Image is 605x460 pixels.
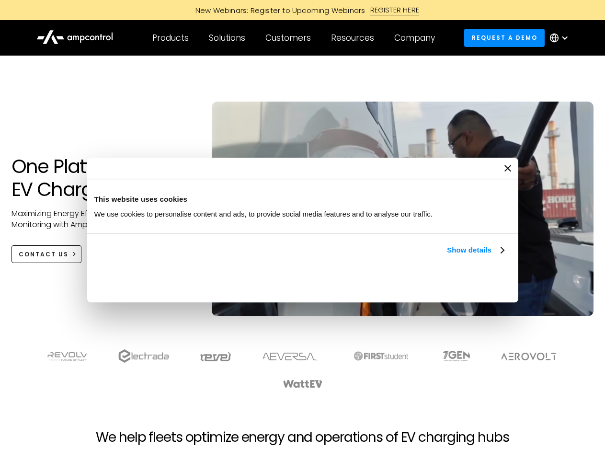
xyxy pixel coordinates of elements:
a: Request a demo [464,29,545,46]
img: Aerovolt Logo [501,353,558,360]
p: Maximizing Energy Efficiency, Uptime, and 24/7 Monitoring with Ampcontrol Solutions [11,208,193,230]
div: Products [152,33,189,43]
a: Show details [447,244,503,256]
a: CONTACT US [11,245,82,263]
h2: We help fleets optimize energy and operations of EV charging hubs [96,429,509,446]
span: We use cookies to personalise content and ads, to provide social media features and to analyse ou... [94,210,433,218]
div: Solutions [209,33,245,43]
img: WattEV logo [283,380,323,388]
h1: One Platform for EV Charging Hubs [11,155,193,201]
div: This website uses cookies [94,194,511,205]
div: Company [394,33,435,43]
div: Resources [331,33,374,43]
div: REGISTER HERE [370,5,420,15]
div: New Webinars: Register to Upcoming Webinars [186,5,370,15]
a: New Webinars: Register to Upcoming WebinarsREGISTER HERE [87,5,518,15]
button: Okay [370,267,507,295]
div: Customers [265,33,311,43]
img: electrada logo [118,349,169,363]
button: Close banner [504,165,511,172]
div: CONTACT US [19,250,68,259]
